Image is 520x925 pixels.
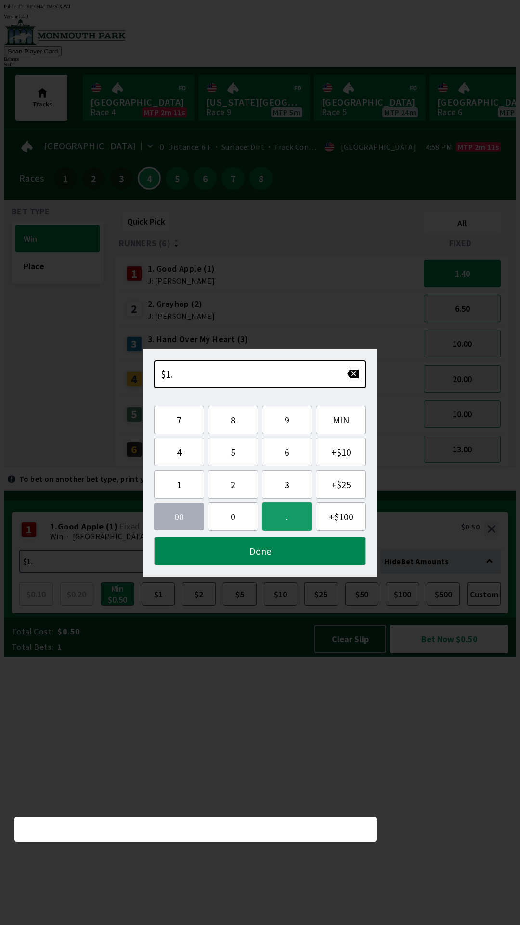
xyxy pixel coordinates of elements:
[208,438,258,466] button: 5
[316,406,366,434] button: MIN
[270,414,304,426] span: 9
[161,368,173,380] span: $1.
[324,478,358,490] span: + $25
[316,438,366,466] button: +$10
[324,446,358,458] span: + $10
[154,503,204,530] button: 00
[154,438,204,466] button: 4
[270,446,304,458] span: 6
[316,470,366,499] button: +$25
[270,478,304,490] span: 3
[154,470,204,499] button: 1
[154,537,366,565] button: Done
[216,446,250,458] span: 5
[162,545,358,557] span: Done
[324,414,358,426] span: MIN
[262,406,312,434] button: 9
[208,502,258,531] button: 0
[162,446,196,458] span: 4
[162,478,196,490] span: 1
[316,502,366,531] button: +$100
[162,414,196,426] span: 7
[216,414,250,426] span: 8
[262,470,312,499] button: 3
[262,438,312,466] button: 6
[324,511,358,523] span: + $100
[216,478,250,490] span: 2
[208,470,258,499] button: 2
[208,406,258,434] button: 8
[162,511,196,523] span: 00
[216,511,250,523] span: 0
[154,406,204,434] button: 7
[262,502,312,531] button: .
